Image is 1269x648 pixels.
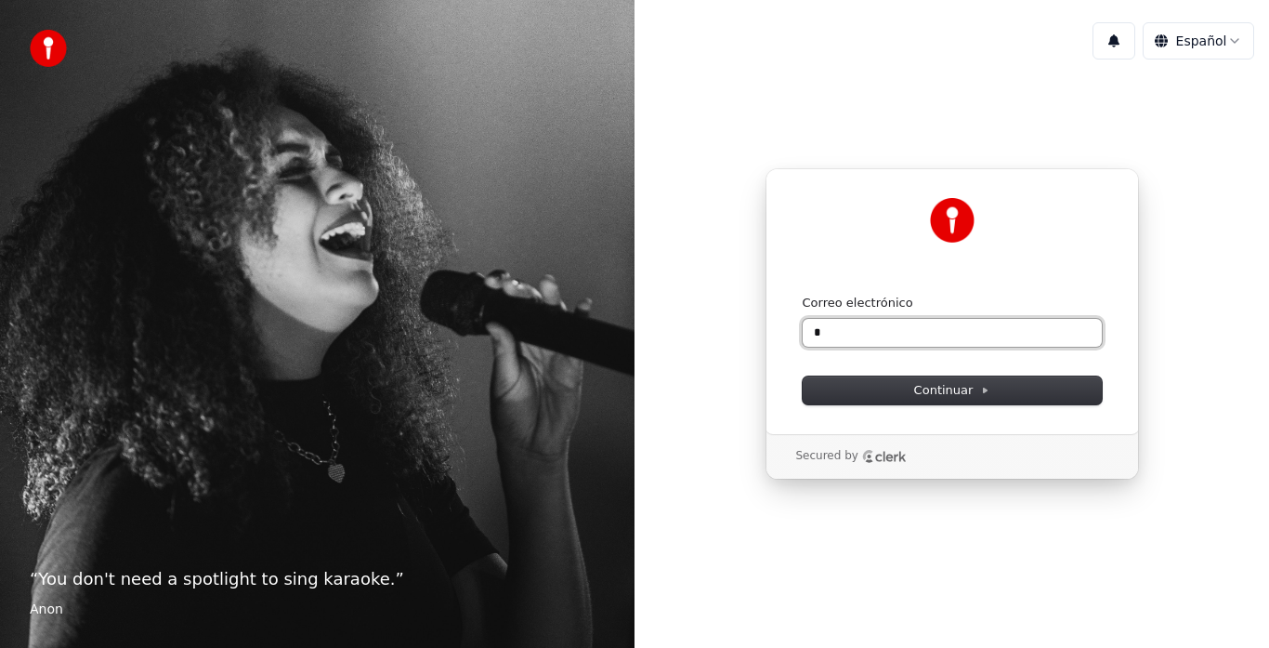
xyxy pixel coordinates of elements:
footer: Anon [30,600,605,618]
label: Correo electrónico [803,295,913,311]
img: youka [30,30,67,67]
span: Continuar [914,382,990,399]
button: Continuar [803,377,1102,404]
p: Secured by [796,449,858,464]
a: Clerk logo [862,450,907,463]
p: “ You don't need a spotlight to sing karaoke. ” [30,566,605,592]
img: Youka [930,198,975,243]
